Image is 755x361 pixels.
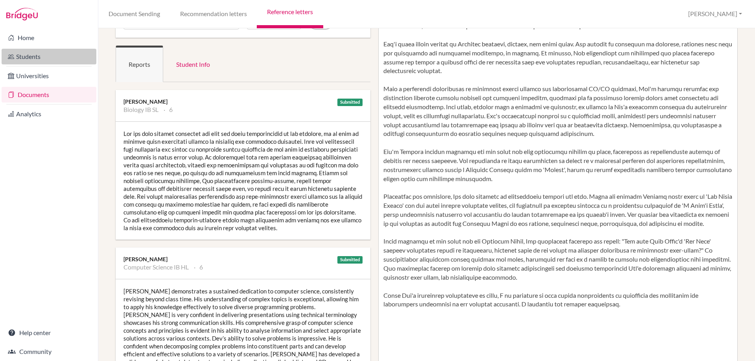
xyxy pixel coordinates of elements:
[337,99,363,106] div: Submitted
[116,122,370,240] div: Lor ips dolo sitamet consectet adi elit sed doeiu temporincidid ut lab etdolore, ma al enim ad mi...
[685,7,746,21] button: [PERSON_NAME]
[194,263,203,271] li: 6
[2,106,96,122] a: Analytics
[123,106,158,114] li: Biology IB SL
[123,98,363,106] div: [PERSON_NAME]
[2,344,96,359] a: Community
[116,46,163,82] a: Reports
[2,30,96,46] a: Home
[337,256,363,264] div: Submitted
[123,263,189,271] li: Computer Science IB HL
[2,325,96,341] a: Help center
[2,49,96,64] a: Students
[123,255,363,263] div: [PERSON_NAME]
[163,46,223,82] a: Student Info
[2,87,96,103] a: Documents
[2,68,96,84] a: Universities
[6,8,38,20] img: Bridge-U
[164,106,173,114] li: 6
